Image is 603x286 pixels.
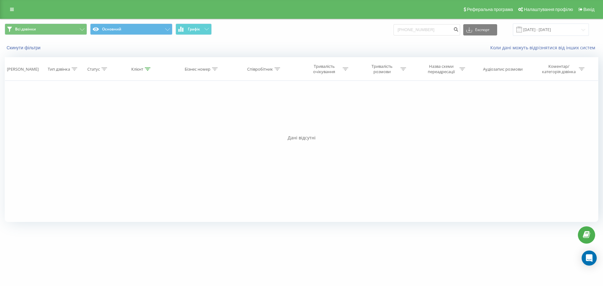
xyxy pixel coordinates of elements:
div: Бізнес номер [185,67,210,72]
span: Всі дзвінки [15,27,36,32]
div: Тривалість розмови [365,64,399,74]
button: Експорт [463,24,497,35]
div: Клієнт [131,67,143,72]
span: Графік [188,27,200,31]
span: Вихід [584,7,595,12]
div: Статус [87,67,100,72]
div: Open Intercom Messenger [582,251,597,266]
div: Дані відсутні [5,135,598,141]
div: Аудіозапис розмови [483,67,523,72]
button: Всі дзвінки [5,24,87,35]
a: Коли дані можуть відрізнятися вiд інших систем [490,45,598,51]
button: Графік [176,24,212,35]
button: Основний [90,24,172,35]
div: Назва схеми переадресації [424,64,458,74]
button: Скинути фільтри [5,45,44,51]
div: Коментар/категорія дзвінка [541,64,577,74]
div: [PERSON_NAME] [7,67,39,72]
input: Пошук за номером [394,24,460,35]
div: Тривалість очікування [307,64,341,74]
span: Налаштування профілю [524,7,573,12]
span: Реферальна програма [467,7,513,12]
div: Співробітник [247,67,273,72]
div: Тип дзвінка [48,67,70,72]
